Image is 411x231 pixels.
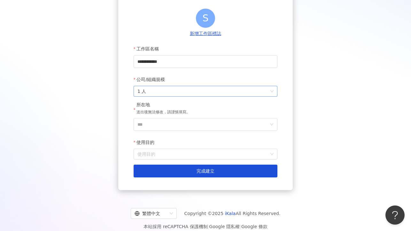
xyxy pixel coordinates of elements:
[240,224,241,229] span: |
[134,165,277,177] button: 完成建立
[135,208,167,219] div: 繁體中文
[241,224,268,229] a: Google 條款
[197,168,214,174] span: 完成建立
[209,224,240,229] a: Google 隱私權
[136,102,190,108] div: 所在地
[208,224,209,229] span: |
[225,211,236,216] a: iKala
[184,210,281,217] span: Copyright © 2025 All Rights Reserved.
[270,123,274,126] span: down
[136,109,190,115] p: 送出後無法修改，請謹慎填寫。
[137,86,274,96] span: 1 人
[143,223,267,230] span: 本站採用 reCAPTCHA 保護機制
[134,73,170,86] label: 公司/組織規模
[188,30,223,37] button: 新增工作區標誌
[134,42,164,55] label: 工作區名稱
[202,11,208,26] span: S
[134,136,159,149] label: 使用目的
[385,205,405,225] iframe: Help Scout Beacon - Open
[134,55,277,68] input: 工作區名稱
